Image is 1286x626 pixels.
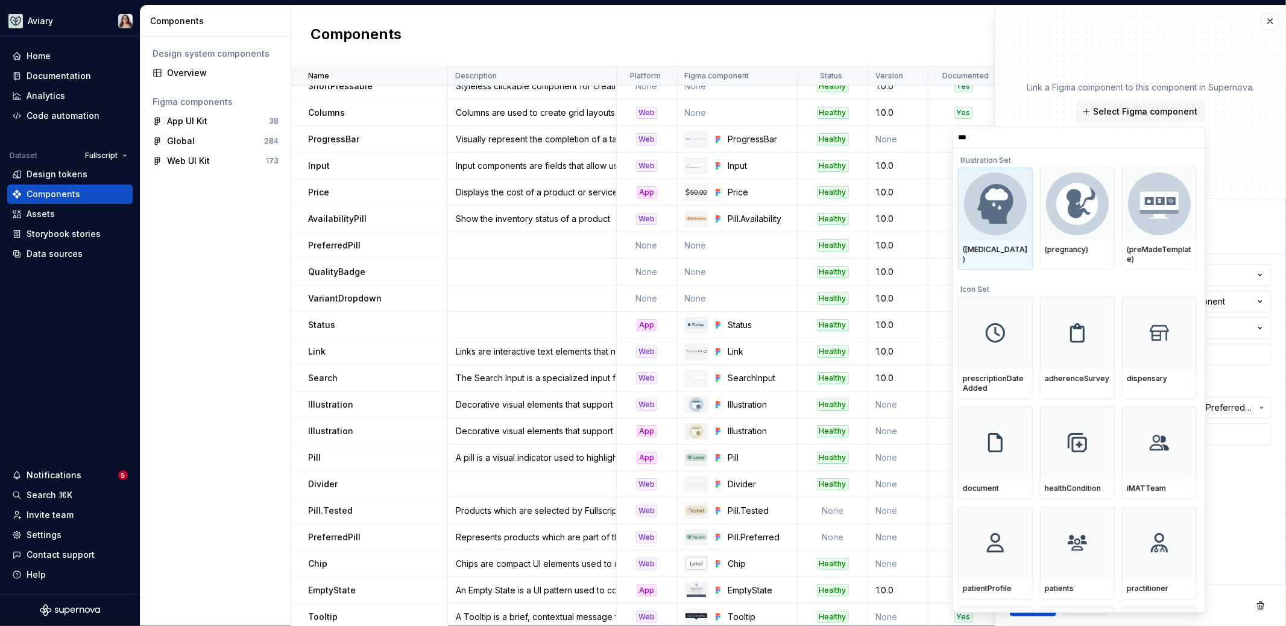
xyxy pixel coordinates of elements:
a: Documentation [7,66,133,86]
a: Assets [7,204,133,224]
div: Healthy [817,133,849,145]
div: Status [728,319,790,331]
div: 38 [269,116,279,126]
p: Search [308,372,338,384]
button: Fullscript [80,147,133,164]
div: Components [150,15,286,27]
td: None [868,391,928,418]
img: Pill.Availability [686,217,707,221]
button: Help [7,565,133,584]
a: Home [7,46,133,66]
div: Search ⌘K [27,489,72,501]
div: Healthy [817,346,849,358]
p: Tooltip [308,611,338,623]
p: Illustration [308,425,353,437]
td: None [617,285,677,312]
div: Healthy [817,80,849,92]
a: Web UI Kit173 [148,151,283,171]
div: 1.0.0 [869,213,927,225]
img: SearchInput [686,377,707,379]
img: Link [686,349,707,354]
img: Price [686,186,707,198]
div: Web [636,478,657,490]
td: None [798,524,868,551]
p: Version [875,71,903,81]
div: Healthy [817,160,849,172]
div: 1.0.0 [869,584,927,596]
div: Icon Set [958,277,1197,297]
button: Select Figma component [1076,101,1206,122]
div: Healthy [817,213,849,225]
div: Yes [954,80,973,92]
td: None [677,259,798,285]
div: Input [728,160,790,172]
p: Illustration [308,399,353,411]
div: Pill.Preferred [728,531,790,543]
div: Overview [167,67,279,79]
div: EmptyState [728,584,790,596]
p: Name [308,71,329,81]
p: PreferredPill [308,531,361,543]
div: Healthy [817,372,849,384]
a: Code automation [7,106,133,125]
div: prescriptionDateAdded [963,374,1028,393]
td: None [617,232,677,259]
a: Design tokens [7,165,133,184]
p: Divider [308,478,338,490]
td: None [798,498,868,524]
div: App [637,319,657,331]
div: Design tokens [27,168,87,180]
div: Web [636,611,657,623]
svg: Supernova Logo [40,604,100,616]
div: Pill.Availability [728,213,790,225]
div: Illustration [728,425,790,437]
div: Web [636,107,657,119]
div: healthCondition [1045,484,1110,493]
td: None [868,471,928,498]
td: None [677,285,798,312]
div: document [963,484,1028,493]
a: Global284 [148,131,283,151]
img: Pill.Tested [686,506,707,515]
div: Tooltip [728,611,790,623]
div: patientProfile [963,584,1028,593]
div: Web [636,346,657,358]
div: Figma components [153,96,279,108]
div: Styleless clickable component for creating your own button or pressable elements [449,80,616,92]
div: Products which are selected by Fullscript's Medical Advisory Team that have received third-party ... [449,505,616,517]
p: Platform [630,71,661,81]
div: Aviary [28,15,53,27]
div: Decorative visual elements that support and enhance user understanding in specific contexts [449,399,616,411]
div: Design system components [153,48,279,60]
div: 1.0.0 [869,186,927,198]
p: VariantDropdown [308,292,382,305]
a: Components [7,185,133,204]
p: Price [308,186,329,198]
div: Link [728,346,790,358]
div: Illustration [728,399,790,411]
div: Web [636,505,657,517]
div: Visually represent the completion of a task or operation [449,133,616,145]
td: None [868,524,928,551]
button: Contact support [7,545,133,564]
div: Chip [728,558,790,570]
p: ProgressBar [308,133,359,145]
div: Pill [728,452,790,464]
p: QualityBadge [308,266,365,278]
div: Yes [954,611,973,623]
div: Healthy [817,478,849,490]
img: Pill.Preferred [686,534,707,540]
td: None [868,551,928,577]
div: Components [27,188,80,200]
td: None [617,259,677,285]
div: Web UI Kit [167,155,210,167]
p: Input [308,160,330,172]
p: AvailabilityPill [308,213,367,225]
div: Columns are used to create grid layouts following a 12-grid system [449,107,616,119]
div: 1.0.0 [869,266,927,278]
div: Web [636,160,657,172]
div: practitioner [1127,584,1192,593]
div: dispensary [1127,374,1192,384]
